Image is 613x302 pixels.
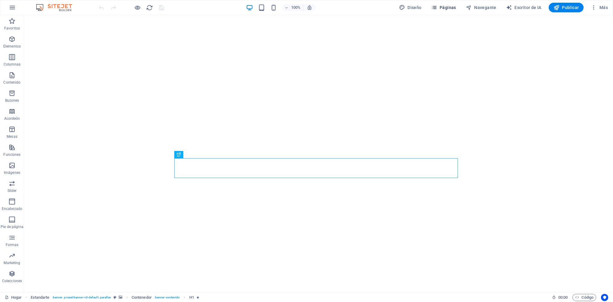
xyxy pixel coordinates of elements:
[4,116,20,121] p: Acordeón
[397,3,424,12] button: Diseño
[514,5,541,10] font: Escritor de IA
[588,3,610,12] button: Más
[282,4,303,11] button: 100%
[3,80,20,85] p: Contenido
[3,152,20,157] p: Funciones
[397,3,424,12] div: Design (Ctrl+Alt+Y)
[440,5,456,10] font: Páginas
[4,26,20,31] p: Favoritos
[429,3,459,12] button: Páginas
[134,4,141,11] button: Click here to leave preview mode and continue editing
[599,5,608,10] font: Más
[504,3,544,12] button: Escritor de IA
[549,3,584,12] button: Publicar
[291,4,301,11] h6: 100%
[11,294,22,301] font: Hogar
[35,4,80,11] img: Logotipo del editor
[563,295,563,300] span: :
[5,98,19,103] p: Buzones
[31,294,199,301] nav: breadcrumb
[474,5,496,10] font: Navegante
[7,134,17,139] p: Mesas
[558,294,568,301] span: 00 00
[132,294,152,301] span: Click to select. Double-click to edit
[572,294,596,301] button: Código
[2,279,22,283] p: Colecciones
[114,296,116,299] i: This element is a customizable preset
[2,206,22,211] p: Encabezado
[154,294,180,301] span: .banner-contenido
[6,242,19,247] p: Formas
[1,224,23,229] p: Pie de página
[119,296,122,299] i: This element contains a background
[31,294,50,301] span: Click to select. Double-click to edit
[4,62,21,67] p: Columnas
[4,170,20,175] p: Imágenes
[146,4,153,11] i: Reload page
[3,44,21,49] p: Elementos
[5,294,22,301] a: Click to cancel selection. Double-click to open Pages
[4,260,20,265] p: Marketing
[463,3,499,12] button: Navegante
[8,188,17,193] p: Slider
[307,5,312,10] i: On resize automatically adjust zoom level to fit chosen device.
[146,4,153,11] button: recargar
[581,294,593,301] font: Código
[552,294,568,301] h6: Session time
[52,294,111,301] span: . banner .preset-banner-v3-default .parallax
[189,294,194,301] span: Click to select. Double-click to edit
[562,5,579,10] font: Publicar
[601,294,608,301] button: Centrados en el usuario
[197,296,199,299] i: Element contains an animation
[407,5,421,10] font: Diseño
